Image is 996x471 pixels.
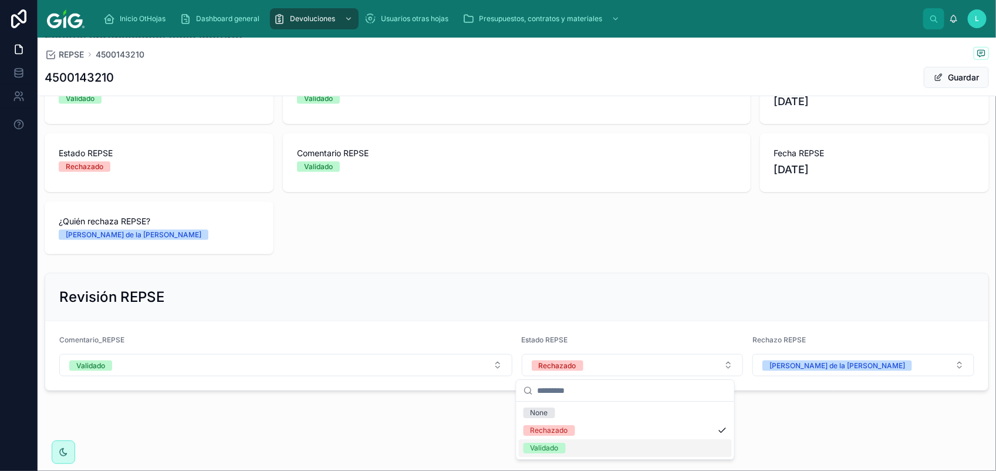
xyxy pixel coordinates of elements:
div: Suggestions [516,402,734,459]
div: None [531,408,548,418]
button: Select Button [522,354,744,376]
span: Usuarios otras hojas [381,14,448,23]
a: Usuarios otras hojas [361,8,457,29]
span: Fecha REPSE [774,147,975,159]
div: [PERSON_NAME] de la [PERSON_NAME] [769,361,905,371]
button: Select Button [752,354,974,376]
span: Comentario REPSE [297,147,737,159]
img: App logo [47,9,85,28]
span: Estado REPSE [522,335,568,344]
div: Validado [531,443,559,453]
button: Select Button [59,354,512,376]
a: 4500143210 [96,49,144,60]
a: Dashboard general [176,8,268,29]
button: Guardar [924,67,989,88]
a: REPSE [45,49,84,60]
span: Estado REPSE [59,147,259,159]
span: Comentario_REPSE [59,335,124,344]
a: Presupuestos, contratos y materiales [459,8,626,29]
span: Devoluciones [290,14,335,23]
span: ¿Quién rechaza REPSE? [59,216,259,227]
div: Validado [304,93,333,104]
a: Inicio OtHojas [100,8,174,29]
div: scrollable content [94,6,923,32]
h1: 4500143210 [45,69,114,86]
span: [DATE] [774,162,975,178]
span: L [975,14,980,23]
div: Validado [66,93,94,104]
span: Presupuestos, contratos y materiales [479,14,602,23]
span: Rechazo REPSE [752,335,806,344]
div: Validado [304,162,333,172]
span: REPSE [59,49,84,60]
div: [PERSON_NAME] de la [PERSON_NAME] [66,230,201,240]
span: Dashboard general [196,14,259,23]
div: Rechazado [531,425,568,436]
div: Validado [76,361,105,371]
a: Devoluciones [270,8,359,29]
span: Inicio OtHojas [120,14,166,23]
h2: Revisión REPSE [59,288,164,307]
span: [DATE] [774,93,975,110]
div: Rechazado [66,162,103,172]
div: Rechazado [539,361,576,371]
